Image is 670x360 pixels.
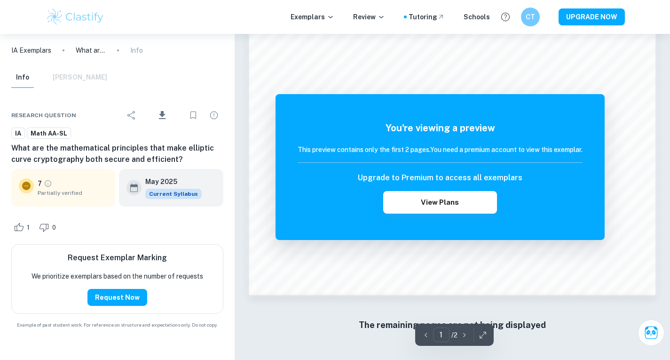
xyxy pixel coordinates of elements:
h6: What are the mathematical principles that make elliptic curve cryptography both secure and effici... [11,143,223,165]
button: View Plans [383,191,497,214]
div: This exemplar is based on the current syllabus. Feel free to refer to it for inspiration/ideas wh... [145,189,202,199]
button: Request Now [87,289,147,306]
h5: You're viewing a preview [298,121,583,135]
img: Clastify logo [46,8,105,26]
a: IA Exemplars [11,45,51,56]
div: Report issue [205,106,223,125]
button: CT [521,8,540,26]
a: Schools [464,12,490,22]
span: 0 [47,223,61,232]
span: Research question [11,111,76,120]
button: UPGRADE NOW [559,8,625,25]
p: We prioritize exemplars based on the number of requests [32,271,203,281]
div: Dislike [37,220,61,235]
h6: Upgrade to Premium to access all exemplars [358,172,522,184]
span: Example of past student work. For reference on structure and expectations only. Do not copy. [11,321,223,328]
p: / 2 [451,330,457,340]
a: Grade partially verified [44,179,52,188]
span: Current Syllabus [145,189,202,199]
p: What are the mathematical principles that make elliptic curve cryptography both secure and effici... [76,45,106,56]
a: IA [11,128,25,139]
h6: This preview contains only the first 2 pages. You need a premium account to view this exemplar. [298,144,583,155]
p: Info [130,45,143,56]
div: Like [11,220,35,235]
div: Download [143,103,182,128]
div: Share [122,106,141,125]
h6: Request Exemplar Marking [68,252,167,264]
a: Tutoring [409,12,445,22]
span: 1 [22,223,35,232]
span: Partially verified [38,189,108,197]
div: Bookmark [184,106,203,125]
h6: The remaining pages are not being displayed [268,319,637,332]
h6: CT [525,12,536,22]
span: IA [12,129,24,138]
p: 7 [38,178,42,189]
p: Exemplars [291,12,334,22]
button: Help and Feedback [497,9,513,25]
span: Math AA-SL [27,129,71,138]
button: Ask Clai [638,320,664,346]
p: Review [353,12,385,22]
a: Math AA-SL [27,128,71,139]
button: Info [11,67,34,88]
h6: May 2025 [145,176,194,187]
